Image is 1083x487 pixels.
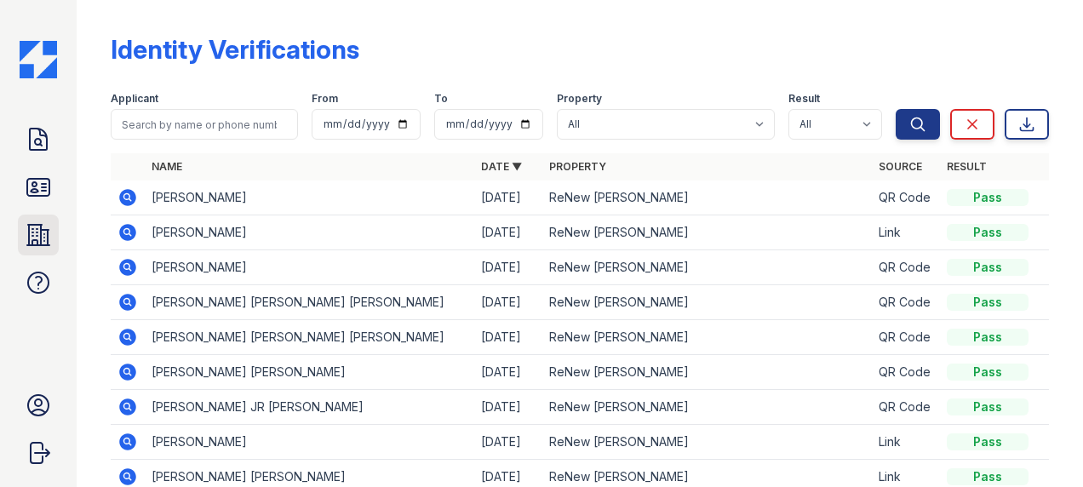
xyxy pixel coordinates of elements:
[20,41,57,78] img: CE_Icon_Blue-c292c112584629df590d857e76928e9f676e5b41ef8f769ba2f05ee15b207248.png
[111,109,298,140] input: Search by name or phone number
[474,180,542,215] td: [DATE]
[872,215,940,250] td: Link
[947,468,1029,485] div: Pass
[145,355,474,390] td: [PERSON_NAME] [PERSON_NAME]
[542,250,872,285] td: ReNew [PERSON_NAME]
[145,320,474,355] td: [PERSON_NAME] [PERSON_NAME] [PERSON_NAME]
[474,425,542,460] td: [DATE]
[145,250,474,285] td: [PERSON_NAME]
[542,425,872,460] td: ReNew [PERSON_NAME]
[474,215,542,250] td: [DATE]
[145,390,474,425] td: [PERSON_NAME] JR [PERSON_NAME]
[872,320,940,355] td: QR Code
[434,92,448,106] label: To
[872,250,940,285] td: QR Code
[947,224,1029,241] div: Pass
[947,189,1029,206] div: Pass
[872,285,940,320] td: QR Code
[481,160,522,173] a: Date ▼
[947,294,1029,311] div: Pass
[947,160,987,173] a: Result
[879,160,922,173] a: Source
[474,285,542,320] td: [DATE]
[474,390,542,425] td: [DATE]
[474,355,542,390] td: [DATE]
[872,390,940,425] td: QR Code
[557,92,602,106] label: Property
[145,285,474,320] td: [PERSON_NAME] [PERSON_NAME] [PERSON_NAME]
[542,285,872,320] td: ReNew [PERSON_NAME]
[549,160,606,173] a: Property
[542,320,872,355] td: ReNew [PERSON_NAME]
[947,398,1029,415] div: Pass
[872,355,940,390] td: QR Code
[542,215,872,250] td: ReNew [PERSON_NAME]
[312,92,338,106] label: From
[788,92,820,106] label: Result
[542,355,872,390] td: ReNew [PERSON_NAME]
[111,34,359,65] div: Identity Verifications
[474,250,542,285] td: [DATE]
[872,425,940,460] td: Link
[145,215,474,250] td: [PERSON_NAME]
[872,180,940,215] td: QR Code
[947,433,1029,450] div: Pass
[474,320,542,355] td: [DATE]
[542,180,872,215] td: ReNew [PERSON_NAME]
[947,259,1029,276] div: Pass
[947,329,1029,346] div: Pass
[145,180,474,215] td: [PERSON_NAME]
[145,425,474,460] td: [PERSON_NAME]
[542,390,872,425] td: ReNew [PERSON_NAME]
[947,364,1029,381] div: Pass
[111,92,158,106] label: Applicant
[152,160,182,173] a: Name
